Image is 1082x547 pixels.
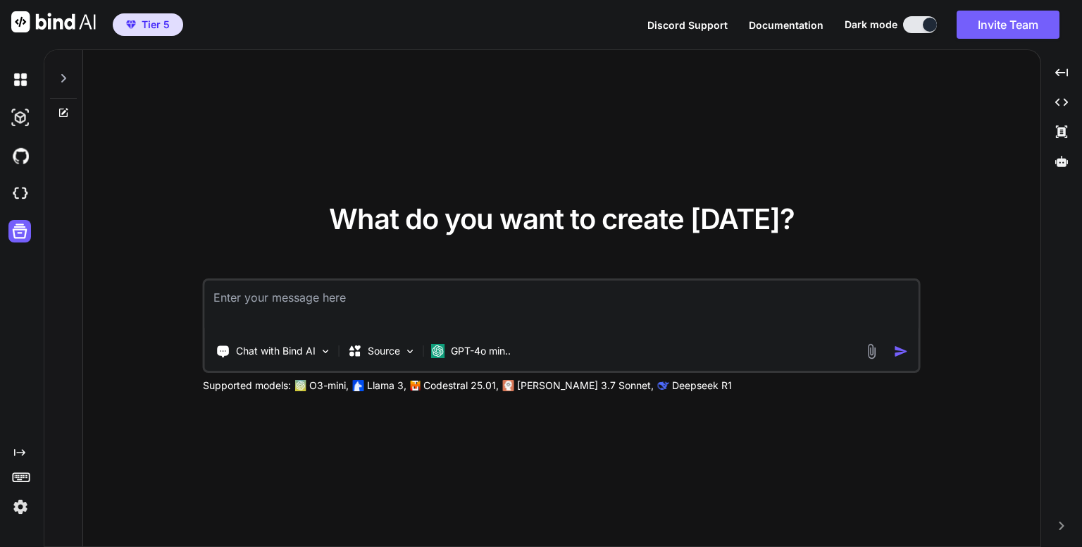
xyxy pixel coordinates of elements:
[503,380,514,391] img: claude
[658,380,669,391] img: claude
[203,379,291,393] p: Supported models:
[329,202,795,236] span: What do you want to create [DATE]?
[309,379,349,393] p: O3-mini,
[404,345,416,357] img: Pick Models
[11,11,96,32] img: Bind AI
[423,379,499,393] p: Codestral 25.01,
[431,344,445,358] img: GPT-4o mini
[367,379,406,393] p: Llama 3,
[236,344,316,358] p: Chat with Bind AI
[864,343,880,359] img: attachment
[113,13,183,36] button: premiumTier 5
[517,379,654,393] p: [PERSON_NAME] 3.7 Sonnet,
[295,380,306,391] img: GPT-4
[647,18,728,32] button: Discord Support
[8,495,32,519] img: settings
[353,380,364,391] img: Llama2
[8,182,32,206] img: cloudideIcon
[894,344,909,359] img: icon
[126,20,136,29] img: premium
[749,19,823,31] span: Documentation
[749,18,823,32] button: Documentation
[411,381,421,391] img: Mistral-AI
[8,144,32,168] img: githubDark
[845,18,897,32] span: Dark mode
[8,106,32,130] img: darkAi-studio
[451,344,511,358] p: GPT-4o min..
[142,18,170,32] span: Tier 5
[672,379,732,393] p: Deepseek R1
[957,11,1059,39] button: Invite Team
[647,19,728,31] span: Discord Support
[320,345,332,357] img: Pick Tools
[8,68,32,92] img: darkChat
[368,344,400,358] p: Source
